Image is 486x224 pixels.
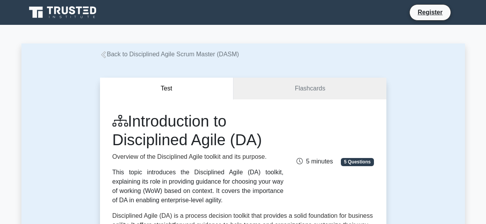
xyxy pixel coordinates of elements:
[112,168,284,205] div: This topic introduces the Disciplined Agile (DA) toolkit, explaining its role in providing guidan...
[100,78,234,100] button: Test
[341,158,374,166] span: 5 Questions
[297,158,333,165] span: 5 minutes
[233,78,386,100] a: Flashcards
[112,112,284,149] h1: Introduction to Disciplined Agile (DA)
[112,152,284,161] p: Overview of the Disciplined Agile toolkit and its purpose.
[100,51,239,57] a: Back to Disciplined Agile Scrum Master (DASM)
[413,7,447,17] a: Register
